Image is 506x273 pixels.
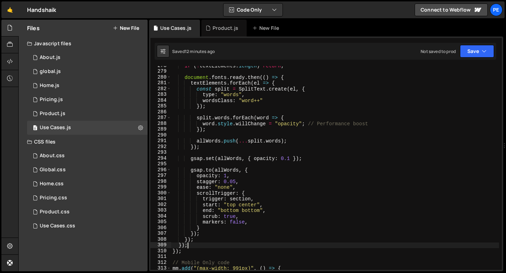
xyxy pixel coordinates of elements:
[40,223,75,229] div: Use Cases.css
[150,74,171,80] div: 280
[40,82,59,89] div: Home.js
[40,68,61,75] div: global.js
[150,219,171,225] div: 305
[252,25,282,32] div: New File
[150,207,171,213] div: 303
[150,173,171,179] div: 297
[19,135,148,149] div: CSS files
[150,179,171,185] div: 298
[172,48,215,54] div: Saved
[150,109,171,115] div: 286
[27,93,148,107] div: 16572/45430.js
[150,98,171,104] div: 284
[223,4,283,16] button: Code Only
[1,1,19,18] a: 🤙
[415,4,488,16] a: Connect to Webflow
[150,161,171,167] div: 295
[27,177,148,191] div: 16572/45056.css
[213,25,238,32] div: Product.js
[421,48,456,54] div: Not saved to prod
[150,149,171,155] div: 293
[27,65,148,79] div: 16572/45061.js
[40,54,60,61] div: About.js
[27,163,148,177] div: 16572/45138.css
[150,167,171,173] div: 296
[150,126,171,132] div: 289
[27,6,56,14] div: Handshaik
[150,237,171,242] div: 308
[460,45,494,58] button: Save
[27,205,148,219] div: 16572/45330.css
[40,181,64,187] div: Home.css
[40,195,67,201] div: Pricing.css
[150,202,171,208] div: 302
[40,96,63,103] div: Pricing.js
[27,79,148,93] div: 16572/45051.js
[150,190,171,196] div: 300
[27,191,148,205] div: 16572/45431.css
[40,125,71,131] div: Use Cases.js
[150,184,171,190] div: 299
[150,86,171,92] div: 282
[27,51,148,65] div: 16572/45486.js
[150,80,171,86] div: 281
[150,92,171,98] div: 283
[40,111,65,117] div: Product.js
[40,209,70,215] div: Product.css
[19,36,148,51] div: Javascript files
[150,254,171,260] div: 311
[150,115,171,121] div: 287
[150,155,171,161] div: 294
[27,121,148,135] div: 16572/45332.js
[27,107,148,121] div: 16572/45211.js
[185,48,215,54] div: 12 minutes ago
[40,167,66,173] div: Global.css
[40,153,65,159] div: About.css
[33,126,37,131] span: 0
[150,144,171,150] div: 292
[27,149,148,163] div: 16572/45487.css
[150,68,171,74] div: 279
[150,103,171,109] div: 285
[27,219,148,233] div: 16572/45333.css
[490,4,502,16] a: Pe
[150,260,171,266] div: 312
[27,24,40,32] h2: Files
[150,225,171,231] div: 306
[150,138,171,144] div: 291
[150,121,171,127] div: 288
[150,196,171,202] div: 301
[150,242,171,248] div: 309
[113,25,139,31] button: New File
[150,265,171,271] div: 313
[150,231,171,237] div: 307
[150,132,171,138] div: 290
[150,213,171,219] div: 304
[160,25,192,32] div: Use Cases.js
[150,248,171,254] div: 310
